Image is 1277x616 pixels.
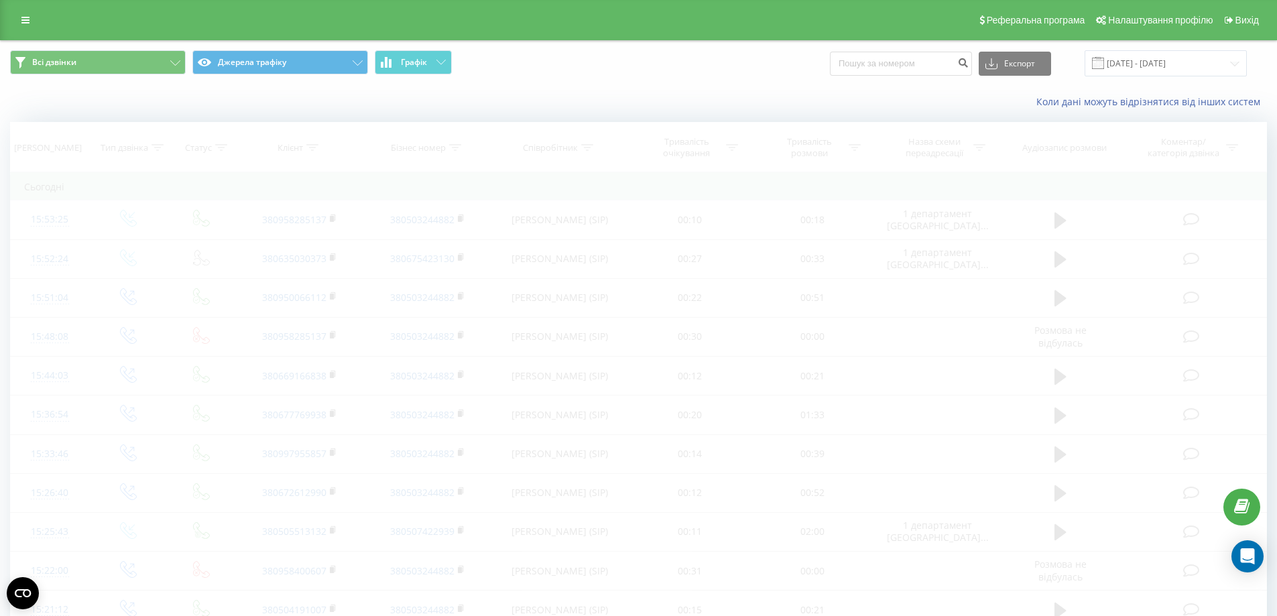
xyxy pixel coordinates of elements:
input: Пошук за номером [830,52,972,76]
button: Експорт [979,52,1051,76]
span: Вихід [1235,15,1259,25]
div: Open Intercom Messenger [1231,540,1264,572]
button: Open CMP widget [7,577,39,609]
span: Графік [401,58,427,67]
span: Всі дзвінки [32,57,76,68]
button: Всі дзвінки [10,50,186,74]
span: Реферальна програма [987,15,1085,25]
span: Налаштування профілю [1108,15,1213,25]
button: Графік [375,50,452,74]
button: Джерела трафіку [192,50,368,74]
a: Коли дані можуть відрізнятися вiд інших систем [1036,95,1267,108]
